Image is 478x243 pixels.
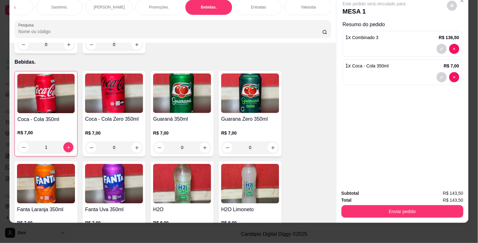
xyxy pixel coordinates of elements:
p: 1 x [346,34,379,41]
p: R$ 7,00 [85,130,143,136]
p: R$ 7,00 [153,130,211,136]
strong: Total [342,198,352,203]
p: Promoções. [149,5,169,10]
p: Entradas [251,5,266,10]
img: product-image [17,164,75,203]
span: Coca - Cola 350ml [352,63,389,68]
p: Bebidas. [201,5,217,10]
p: R$ 7,00 [444,63,459,69]
button: increase-product-quantity [63,142,73,152]
span: R$ 143,50 [443,190,464,197]
h4: Fanta Laranja 350ml [17,206,75,213]
h4: Guaraná 350ml [153,115,211,123]
button: decrease-product-quantity [437,44,447,54]
button: decrease-product-quantity [154,142,164,153]
h4: H2O [153,206,211,213]
img: product-image [85,164,143,203]
p: Bebidas. [14,58,331,66]
span: R$ 143,50 [443,197,464,204]
strong: Subtotal [342,191,359,196]
h4: Coca - Cola Zero 350ml [85,115,143,123]
p: MESA 1 [343,7,406,16]
img: product-image [221,73,279,113]
p: R$ 8,00 [153,220,211,226]
button: decrease-product-quantity [437,72,447,82]
label: Pesquisa [18,22,36,28]
button: increase-product-quantity [132,39,142,49]
img: product-image [17,74,75,113]
button: decrease-product-quantity [449,72,459,82]
button: increase-product-quantity [64,39,74,49]
p: R$ 7,00 [221,130,279,136]
input: Pesquisa [18,28,322,35]
h4: Fanta Uva 350ml [85,206,143,213]
button: increase-product-quantity [132,142,142,153]
img: product-image [85,73,143,113]
button: Enviar pedido [342,205,464,218]
h4: Guarana Zero 350ml [221,115,279,123]
button: decrease-product-quantity [447,1,457,11]
button: decrease-product-quantity [18,39,28,49]
p: Sashimis. [51,5,68,10]
button: decrease-product-quantity [222,142,233,153]
h4: Coca - Cola 350ml [17,116,75,123]
p: Yakisoba [301,5,316,10]
p: R$ 136,50 [439,34,459,41]
button: decrease-product-quantity [86,142,96,153]
p: R$ 7,00 [85,220,143,226]
img: product-image [221,164,279,203]
p: 1 x [346,62,389,70]
button: increase-product-quantity [200,142,210,153]
p: R$ 7,00 [17,220,75,226]
p: Resumo do pedido [343,21,462,28]
p: Este pedido será vinculado para [343,1,406,7]
button: increase-product-quantity [268,142,278,153]
button: decrease-product-quantity [19,142,29,152]
button: decrease-product-quantity [86,39,96,49]
img: product-image [153,164,211,203]
p: R$ 8,00 [221,220,279,226]
img: product-image [153,73,211,113]
button: decrease-product-quantity [449,44,459,54]
p: [PERSON_NAME] [94,5,125,10]
span: Combinado 3 [352,35,378,40]
p: R$ 7,00 [17,130,75,136]
h4: H2O Limoneto [221,206,279,213]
